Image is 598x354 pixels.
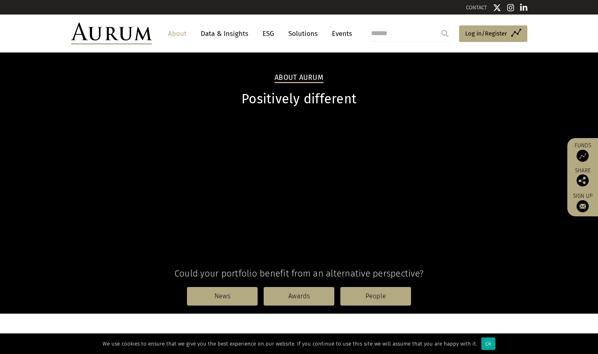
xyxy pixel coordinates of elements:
h1: Positively different [71,91,527,107]
img: Linkedin icon [520,4,527,12]
img: Aurum [71,23,152,44]
a: CONTACT [466,4,487,10]
img: Sign up to our newsletter [577,200,589,212]
a: ESG [258,26,278,41]
a: People [340,287,411,306]
div: Ok [481,337,495,350]
a: Funds [571,142,594,162]
img: Instagram icon [507,4,514,12]
div: Share [571,168,594,186]
a: Solutions [284,26,322,41]
input: Submit [437,25,453,42]
img: Access Funds [577,150,589,162]
a: News [187,287,258,306]
span: Log in/Register [465,29,507,38]
a: Awards [264,287,334,306]
img: Share this post [577,174,589,186]
a: Sign up [571,193,594,212]
h4: Could your portfolio benefit from an alternative perspective? [71,268,527,279]
h2: About Aurum [275,73,323,83]
a: About [164,26,191,41]
a: Data & Insights [197,26,252,41]
a: Log in/Register [459,25,527,42]
img: Twitter icon [493,4,501,12]
a: Events [328,26,352,41]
